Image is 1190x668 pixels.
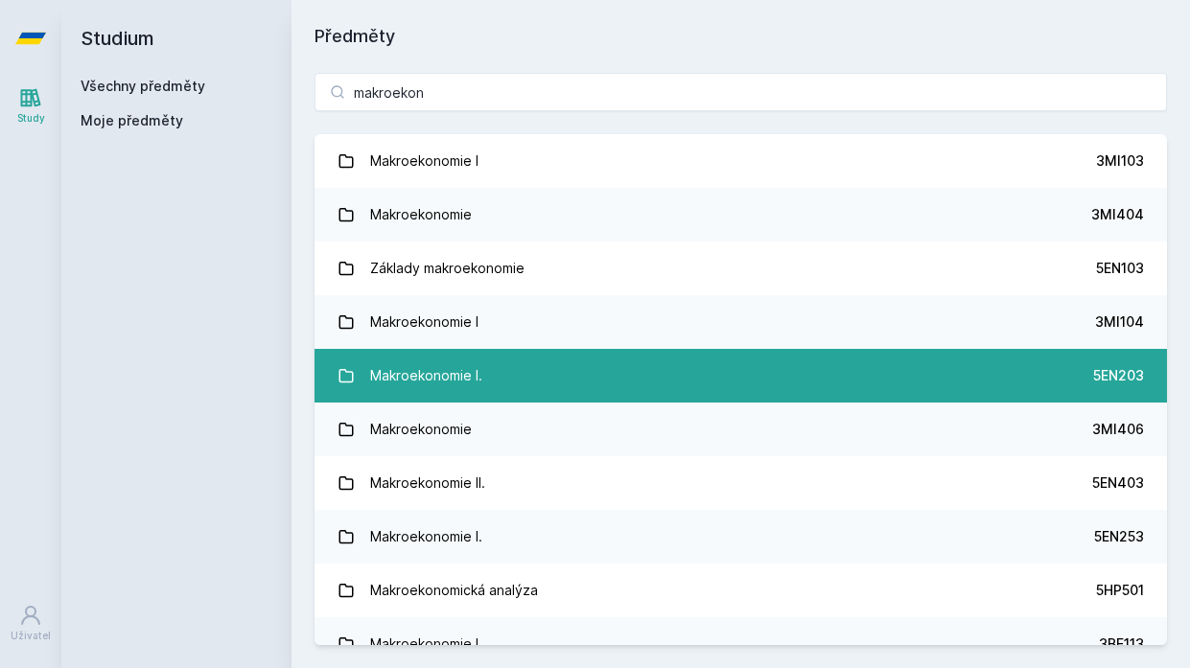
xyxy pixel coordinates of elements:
[81,78,205,94] a: Všechny předměty
[4,77,58,135] a: Study
[315,188,1167,242] a: Makroekonomie 3MI404
[315,73,1167,111] input: Název nebo ident předmětu…
[1099,634,1144,654] div: 3BE113
[370,571,538,610] div: Makroekonomická analýza
[1092,473,1144,493] div: 5EN403
[17,111,45,126] div: Study
[315,134,1167,188] a: Makroekonomie I 3MI103
[1095,312,1144,332] div: 3MI104
[11,629,51,643] div: Uživatel
[370,303,478,341] div: Makroekonomie I
[370,249,525,288] div: Základy makroekonomie
[4,594,58,653] a: Uživatel
[315,510,1167,564] a: Makroekonomie I. 5EN253
[315,456,1167,510] a: Makroekonomie II. 5EN403
[370,410,472,449] div: Makroekonomie
[370,518,482,556] div: Makroekonomie I.
[370,464,485,502] div: Makroekonomie II.
[315,564,1167,617] a: Makroekonomická analýza 5HP501
[370,625,478,663] div: Makroekonomie I
[1096,581,1144,600] div: 5HP501
[315,295,1167,349] a: Makroekonomie I 3MI104
[370,142,478,180] div: Makroekonomie I
[1096,259,1144,278] div: 5EN103
[1096,151,1144,171] div: 3MI103
[370,357,482,395] div: Makroekonomie I.
[81,111,183,130] span: Moje předměty
[1093,366,1144,385] div: 5EN203
[315,349,1167,403] a: Makroekonomie I. 5EN203
[315,23,1167,50] h1: Předměty
[315,242,1167,295] a: Základy makroekonomie 5EN103
[370,196,472,234] div: Makroekonomie
[315,403,1167,456] a: Makroekonomie 3MI406
[1091,205,1144,224] div: 3MI404
[1094,527,1144,546] div: 5EN253
[1092,420,1144,439] div: 3MI406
